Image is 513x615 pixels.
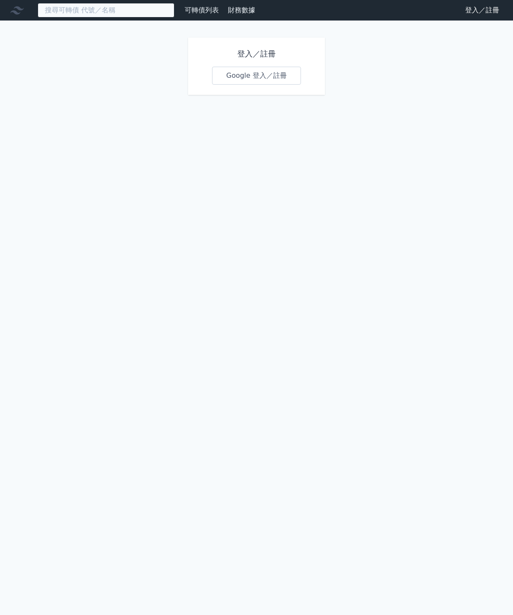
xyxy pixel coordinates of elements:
[458,3,506,17] a: 登入／註冊
[228,6,255,14] a: 財務數據
[212,48,301,60] h1: 登入／註冊
[38,3,174,18] input: 搜尋可轉債 代號／名稱
[185,6,219,14] a: 可轉債列表
[212,67,301,85] a: Google 登入／註冊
